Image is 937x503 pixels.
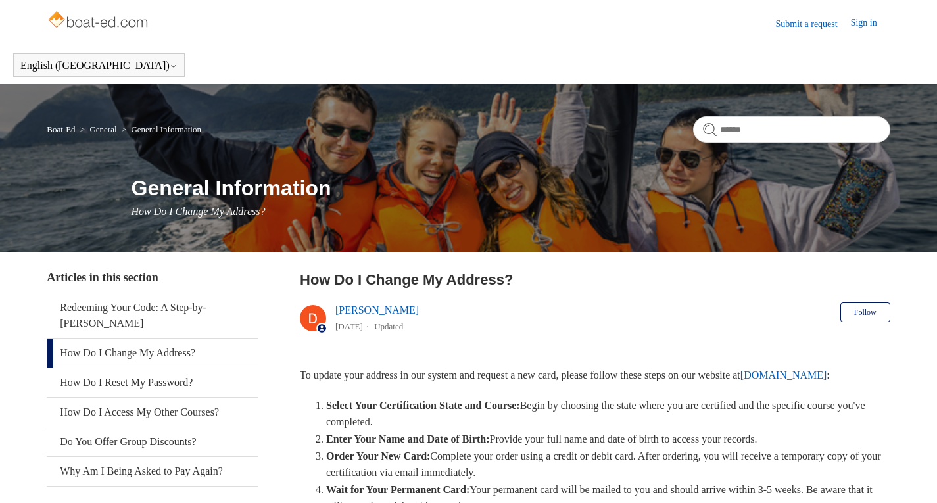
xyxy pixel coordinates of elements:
a: Redeeming Your Code: A Step-by-[PERSON_NAME] [47,293,258,338]
a: [PERSON_NAME] [335,304,419,316]
a: General Information [131,124,201,134]
a: How Do I Reset My Password? [47,368,258,397]
span: Articles in this section [47,271,158,284]
li: Boat-Ed [47,124,78,134]
a: Submit a request [776,17,851,31]
span: How Do I Change My Address? [132,206,266,217]
h1: General Information [132,172,890,204]
a: How Do I Access My Other Courses? [47,398,258,427]
a: Boat-Ed [47,124,75,134]
li: General Information [119,124,201,134]
a: General [89,124,116,134]
img: Boat-Ed Help Center home page [47,8,151,34]
p: To update your address in our system and request a new card, please follow these steps on our web... [300,367,890,384]
button: English ([GEOGRAPHIC_DATA]) [20,60,178,72]
strong: Select Your Certification State and Course: [326,400,520,411]
li: Complete your order using a credit or debit card. After ordering, you will receive a temporary co... [326,448,890,481]
time: 03/06/2024, 11:29 [335,322,363,331]
a: How Do I Change My Address? [47,339,258,368]
li: Provide your full name and date of birth to access your records. [326,431,890,448]
a: Why Am I Being Asked to Pay Again? [47,457,258,486]
a: [DOMAIN_NAME] [740,370,827,381]
a: Do You Offer Group Discounts? [47,427,258,456]
li: Updated [374,322,403,331]
strong: Enter Your Name and Date of Birth: [326,433,490,444]
a: Sign in [851,16,890,32]
strong: Wait for Your Permanent Card: [326,484,469,495]
button: Follow Article [840,302,890,322]
input: Search [693,116,890,143]
li: Begin by choosing the state where you are certified and the specific course you've completed. [326,397,890,431]
strong: Order Your New Card: [326,450,430,462]
h2: How Do I Change My Address? [300,269,890,291]
li: General [78,124,119,134]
